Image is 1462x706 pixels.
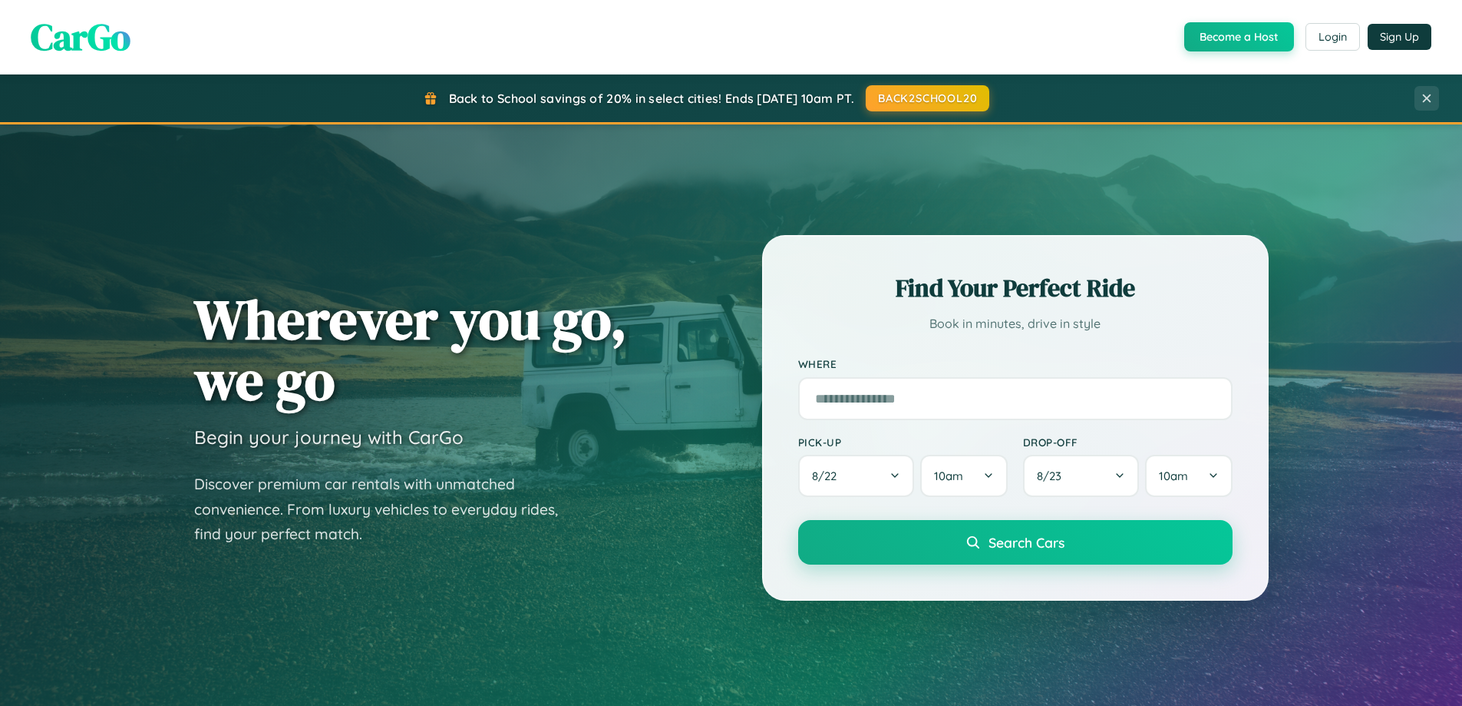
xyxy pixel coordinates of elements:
span: 8 / 23 [1037,469,1069,483]
p: Book in minutes, drive in style [798,313,1233,335]
button: Login [1305,23,1360,51]
span: Search Cars [988,534,1064,551]
button: 10am [920,455,1007,497]
button: BACK2SCHOOL20 [866,85,989,111]
label: Where [798,358,1233,371]
button: 10am [1145,455,1232,497]
span: 10am [1159,469,1188,483]
p: Discover premium car rentals with unmatched convenience. From luxury vehicles to everyday rides, ... [194,472,578,547]
h3: Begin your journey with CarGo [194,426,464,449]
span: Back to School savings of 20% in select cities! Ends [DATE] 10am PT. [449,91,854,106]
button: Sign Up [1368,24,1431,50]
button: Search Cars [798,520,1233,565]
span: CarGo [31,12,130,62]
button: 8/22 [798,455,915,497]
button: Become a Host [1184,22,1294,51]
h2: Find Your Perfect Ride [798,271,1233,305]
span: 8 / 22 [812,469,844,483]
span: 10am [934,469,963,483]
label: Drop-off [1023,436,1233,449]
label: Pick-up [798,436,1008,449]
button: 8/23 [1023,455,1140,497]
h1: Wherever you go, we go [194,289,627,410]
